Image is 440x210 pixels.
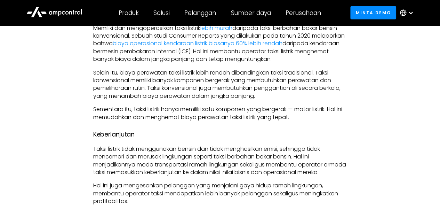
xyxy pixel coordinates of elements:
font: Memiliki dan mengoperasikan taksi listrik [93,24,200,32]
a: lebih murah [200,24,232,32]
font: Pelanggan [184,9,216,17]
a: biaya operasional kendaraan listrik biasanya 60% lebih rendah [113,39,282,47]
font: Produk [119,9,139,17]
font: Taksi listrik tidak menggunakan bensin dan tidak menghasilkan emisi, sehingga tidak mencemari dan... [93,145,346,176]
font: daripada kendaraan bermesin pembakaran internal (ICE). Hal ini membantu operator taksi listrik me... [93,39,339,63]
font: Solusi [153,9,170,17]
font: Minta demo [356,10,391,16]
font: Perusahaan [286,9,321,17]
font: Selain itu, biaya perawatan taksi listrik lebih rendah dibandingkan taksi tradisional. Taksi konv... [93,69,341,100]
font: daripada taksi berbahan bakar bensin konvensional. Sebuah studi Consumer Reports yang dilakukan p... [93,24,345,48]
font: Hal ini juga mengesankan pelanggan yang menjalani gaya hidup ramah lingkungan, membantu operator ... [93,181,338,205]
font: Sementara itu, taksi listrik hanya memiliki satu komponen yang bergerak — motor listrik. Hal ini ... [93,105,342,121]
font: Keberlanjutan [93,130,134,139]
a: Minta demo [350,6,396,19]
font: Sumber daya [231,9,271,17]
